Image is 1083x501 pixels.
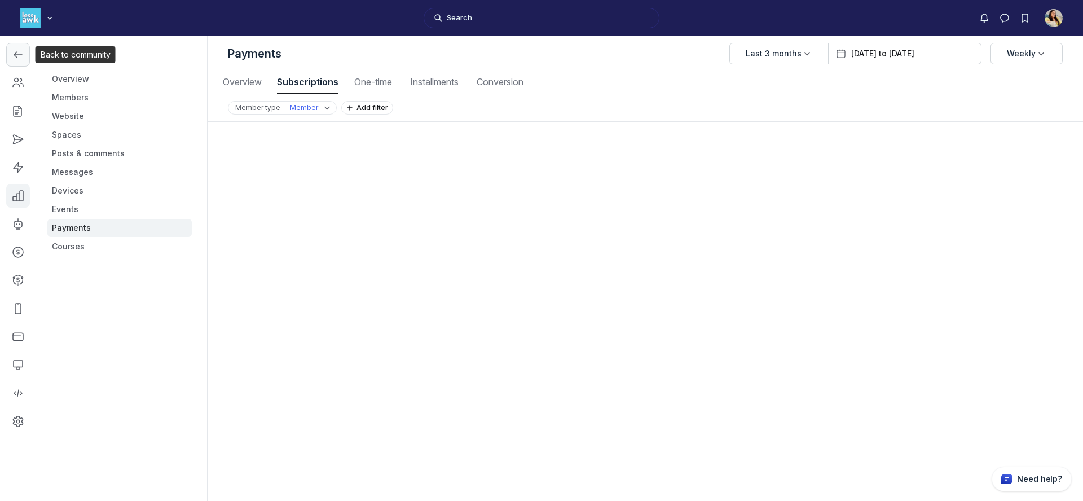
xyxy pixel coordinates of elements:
[1045,9,1063,27] button: User menu options
[746,48,802,59] span: Last 3 months
[228,46,281,61] h5: Payments
[990,43,1063,64] button: Weekly
[974,8,994,28] button: Notifications
[47,200,192,218] a: Events
[20,7,55,29] button: Less Awkward Hub logo
[221,77,263,86] span: Overview
[1015,8,1035,28] button: Bookmarks
[221,71,263,94] button: Overview
[47,144,192,162] a: Posts & comments
[47,163,192,181] a: Messages
[47,47,192,63] h5: Analytics
[20,8,41,28] img: Less Awkward Hub logo
[277,77,338,86] span: Subscriptions
[407,71,461,94] button: Installments
[341,101,393,115] button: Add filter
[233,103,285,112] div: Member type
[424,8,659,28] button: Search
[47,70,192,88] a: Overview
[1007,48,1036,59] span: Weekly
[47,219,192,237] a: Payments
[352,71,394,94] button: One-time
[277,71,338,94] button: Subscriptions
[47,238,192,256] a: Courses
[992,467,1072,491] button: Circle support widget
[474,71,526,94] button: Conversion
[407,77,461,86] span: Installments
[47,182,192,200] a: Devices
[1017,473,1062,485] p: Need help?
[474,77,526,86] span: Conversion
[47,126,192,144] a: Spaces
[290,103,318,112] p: Member
[356,103,393,112] span: Add filter
[47,89,192,107] a: Members
[729,43,829,64] button: Last 3 months
[352,77,394,86] span: One-time
[47,107,192,125] a: Website
[994,8,1015,28] button: Direct messages
[228,101,337,115] button: Member typeMember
